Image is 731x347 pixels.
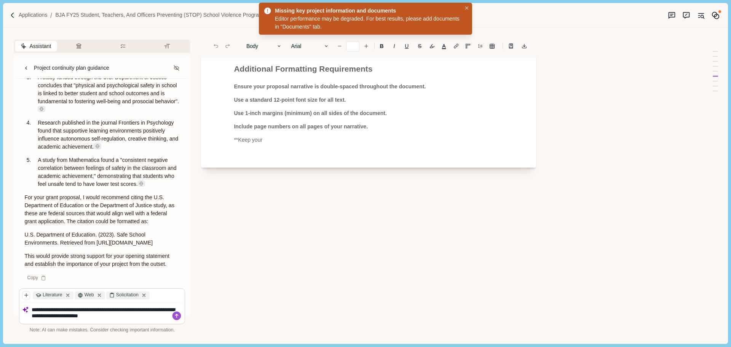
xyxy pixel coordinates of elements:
button: U [401,41,413,51]
div: Web [75,291,105,299]
button: S [414,41,425,51]
button: Body [243,41,286,51]
button: Line height [475,41,485,51]
button: Decrease font size [334,41,345,51]
span: Research published in the journal Frontiers in Psychology found that supportive learning environm... [38,120,180,150]
div: Note: AI can make mistakes. Consider checking important information. [19,327,185,334]
u: U [405,43,409,49]
button: Export to docx [519,41,530,51]
span: A study funded through the U.S. Department of Justice concludes that "physical and psychological ... [38,74,179,104]
span: Additional Formatting Requirements [234,64,372,73]
a: BJA FY25 Student, Teachers, and Officers Preventing (STOP) School Violence Program (O-BJA-2025-17... [55,11,317,19]
button: I [389,41,399,51]
p: This would provide strong support for your opening statement and establish the importance of your... [24,252,180,268]
span: Assistant [29,42,51,50]
s: S [418,43,421,49]
span: Use a standard 12-point font size for all text. [234,97,346,103]
button: Adjust margins [463,41,473,51]
button: Line height [451,41,461,51]
i: I [394,43,395,49]
button: Undo [211,41,221,51]
button: B [376,41,388,51]
button: Increase font size [361,41,372,51]
div: Editor performance may be degraded. For best results, please add documents in "Documents" tab. [275,15,461,31]
button: Redo [222,41,233,51]
div: Copy [23,273,50,283]
span: **Keep your [234,137,262,143]
span: Ensure your proposal narrative is double-spaced throughout the document. [234,83,426,90]
div: Missing key project information and documents [275,7,459,15]
span: Use 1-inch margins (minimum) on all sides of the document. [234,110,386,116]
button: Close [463,4,471,12]
div: Literature [33,291,73,299]
button: Line height [487,41,497,51]
button: Arial [287,41,333,51]
span: Include page numbers on all pages of your narrative. [234,123,368,130]
span: A study from Mathematica found a "consistent negative correlation between feelings of safety in t... [38,157,178,187]
img: Forward slash icon [47,12,55,19]
b: B [380,43,384,49]
p: For your grant proposal, I would recommend citing the U.S. Department of Education or the Departm... [24,193,180,225]
img: Forward slash icon [9,12,16,19]
div: Solicitation [106,291,150,299]
button: Line height [506,41,516,51]
p: U.S. Department of Education. (2023). Safe School Environments. Retrieved from [URL][DOMAIN_NAME] [24,231,180,247]
div: Project continuity plan guidance [34,64,109,72]
a: Applications [19,11,48,19]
